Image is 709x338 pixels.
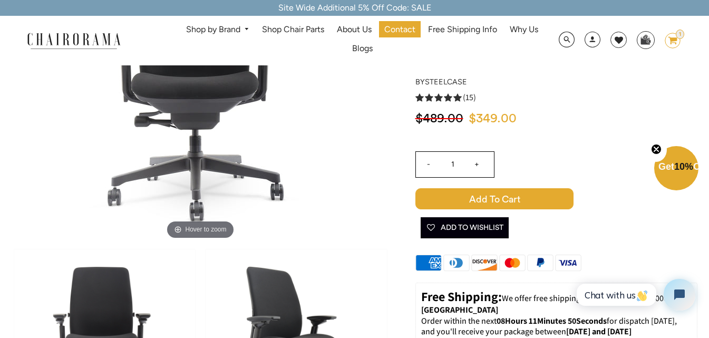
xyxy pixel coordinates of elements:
[428,24,497,35] span: Free Shipping Info
[42,78,358,89] a: Amia Chair by chairorama.comHover to zoom
[171,21,553,60] nav: DesktopNavigation
[337,24,372,35] span: About Us
[510,24,538,35] span: Why Us
[415,188,574,209] span: Add to Cart
[504,21,543,37] a: Why Us
[658,161,707,172] span: Get Off
[657,33,681,49] a: 1
[416,152,441,177] input: -
[421,217,509,238] button: Add To Wishlist
[497,315,607,326] span: 08Hours 11Minutes 50Seconds
[676,30,684,39] div: 1
[469,112,517,125] span: $349.00
[646,138,667,162] button: Close teaser
[415,92,697,103] a: 5.0 rating (15 votes)
[421,316,692,338] p: Order within the next for dispatch [DATE], and you'll receive your package between
[384,24,415,35] span: Contact
[463,92,476,103] span: (15)
[421,288,502,305] strong: Free Shipping:
[421,304,498,315] strong: [GEOGRAPHIC_DATA]
[502,293,664,304] span: We offer free shipping for purchase over $200
[421,288,692,316] p: to
[257,21,329,37] a: Shop Chair Parts
[332,21,377,37] a: About Us
[674,161,693,172] span: 10%
[654,147,698,191] div: Get10%OffClose teaser
[566,326,632,337] strong: [DATE] and [DATE]
[637,32,654,47] img: WhatsApp_Image_2024-07-12_at_16.23.01.webp
[415,112,463,125] span: $489.00
[425,77,467,86] a: Steelcase
[565,270,704,320] iframe: Tidio Chat
[379,21,421,37] a: Contact
[21,31,127,50] img: chairorama
[181,22,255,38] a: Shop by Brand
[415,78,697,86] h4: by
[415,188,697,209] button: Add to Cart
[464,152,490,177] input: +
[423,21,502,37] a: Free Shipping Info
[426,217,503,238] span: Add To Wishlist
[352,43,373,54] span: Blogs
[262,24,324,35] span: Shop Chair Parts
[347,41,378,57] a: Blogs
